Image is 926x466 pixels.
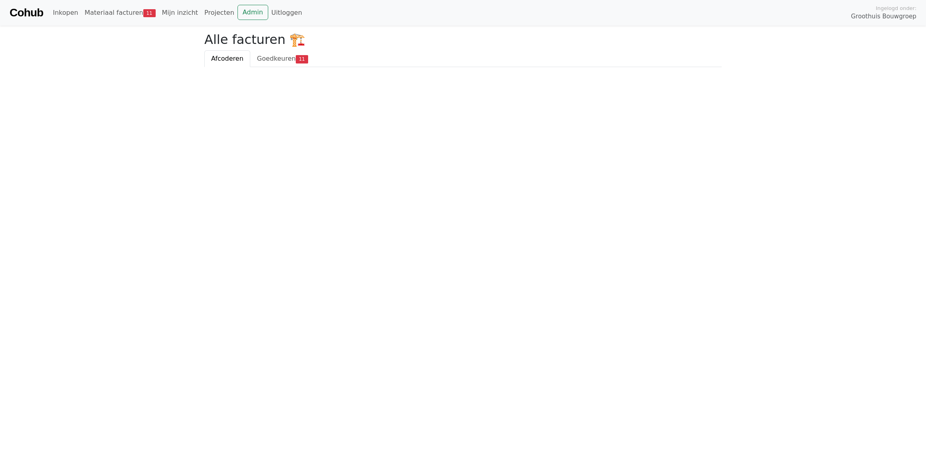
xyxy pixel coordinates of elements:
a: Projecten [201,5,237,21]
a: Materiaal facturen11 [81,5,159,21]
span: Groothuis Bouwgroep [851,12,916,21]
span: Afcoderen [211,55,243,62]
a: Uitloggen [268,5,305,21]
a: Inkopen [49,5,81,21]
span: Ingelogd onder: [876,4,916,12]
a: Afcoderen [204,50,250,67]
a: Admin [237,5,268,20]
span: Goedkeuren [257,55,296,62]
a: Goedkeuren11 [250,50,315,67]
h2: Alle facturen 🏗️ [204,32,722,47]
a: Cohub [10,3,43,22]
span: 11 [143,9,156,17]
a: Mijn inzicht [159,5,202,21]
span: 11 [296,55,308,63]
